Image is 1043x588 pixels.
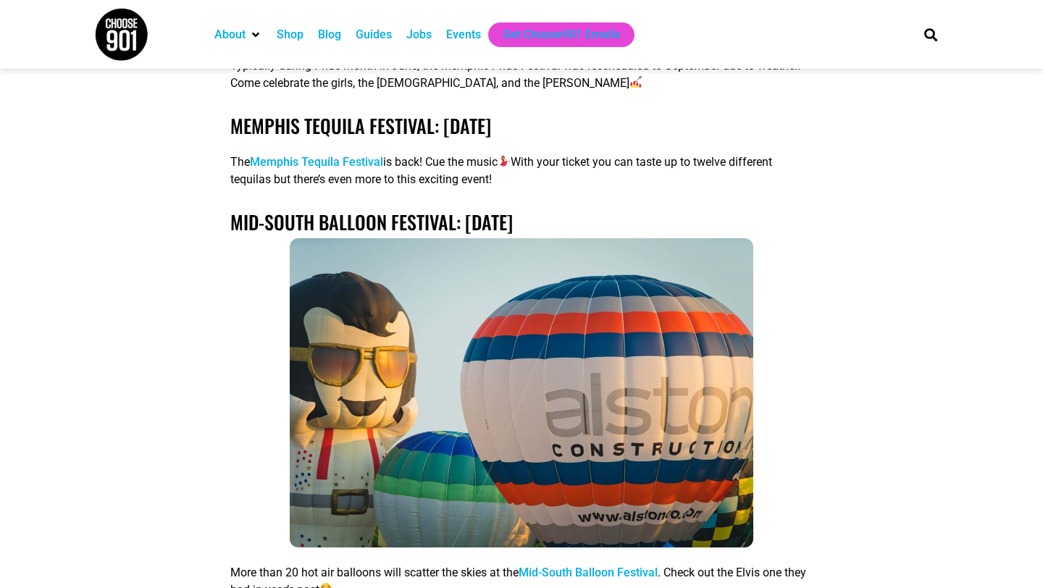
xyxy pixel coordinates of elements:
[519,566,658,579] a: Mid-South Balloon Festival
[230,154,813,188] p: The is back! Cue the music With your ticket you can taste up to twelve different tequilas but the...
[498,156,510,167] img: 💃🏽
[277,26,303,43] a: Shop
[446,26,481,43] a: Events
[356,26,392,43] a: Guides
[919,22,943,46] div: Search
[207,22,900,47] nav: Main nav
[318,26,341,43] a: Blog
[230,112,491,140] a: Memphis Tequila Festival: [DATE]
[230,57,813,92] p: Typically during Pride Month in June, the Memphis Pride Festival was rescheduled to September due...
[207,22,269,47] div: About
[230,208,513,236] a: Mid-South Balloon Festival: [DATE]
[630,76,642,88] img: 💅
[503,26,620,43] a: Get Choose901 Emails
[250,155,383,169] a: Memphis Tequila Festival
[290,238,753,547] img: In a vibrant display, hot air balloons dot the field. One grins with sunglasses, while another pr...
[214,26,246,43] a: About
[406,26,432,43] a: Jobs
